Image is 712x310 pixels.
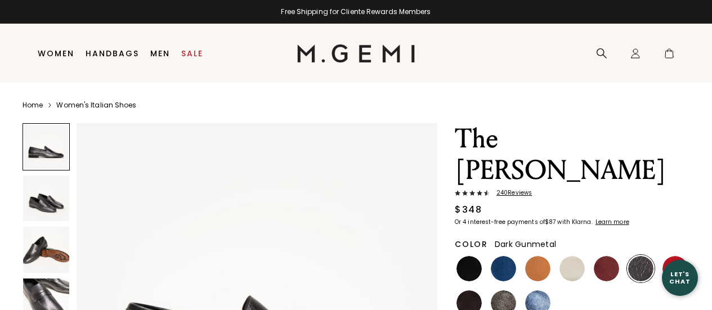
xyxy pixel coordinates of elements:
img: M.Gemi [297,44,415,62]
klarna-placement-style-body: with Klarna [557,218,594,226]
span: Dark Gunmetal [495,239,556,250]
h2: Color [455,240,488,249]
a: Learn more [594,219,629,226]
div: $348 [455,203,482,217]
img: Burgundy [594,256,619,281]
a: Sale [181,49,203,58]
img: Dark Gunmetal [628,256,653,281]
a: Women [38,49,74,58]
klarna-placement-style-body: Or 4 interest-free payments of [455,218,545,226]
a: Men [150,49,170,58]
img: Luggage [525,256,550,281]
img: The Sacca Donna [23,176,69,222]
a: Home [23,101,43,110]
klarna-placement-style-cta: Learn more [595,218,629,226]
klarna-placement-style-amount: $87 [545,218,556,226]
h1: The [PERSON_NAME] [455,123,689,186]
img: The Sacca Donna [23,227,69,273]
img: Navy [491,256,516,281]
a: Women's Italian Shoes [56,101,136,110]
a: 240Reviews [455,190,689,199]
img: Sunset Red [662,256,688,281]
a: Handbags [86,49,139,58]
img: Light Oatmeal [559,256,585,281]
img: Black [456,256,482,281]
span: 240 Review s [490,190,532,196]
div: Let's Chat [662,271,698,285]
